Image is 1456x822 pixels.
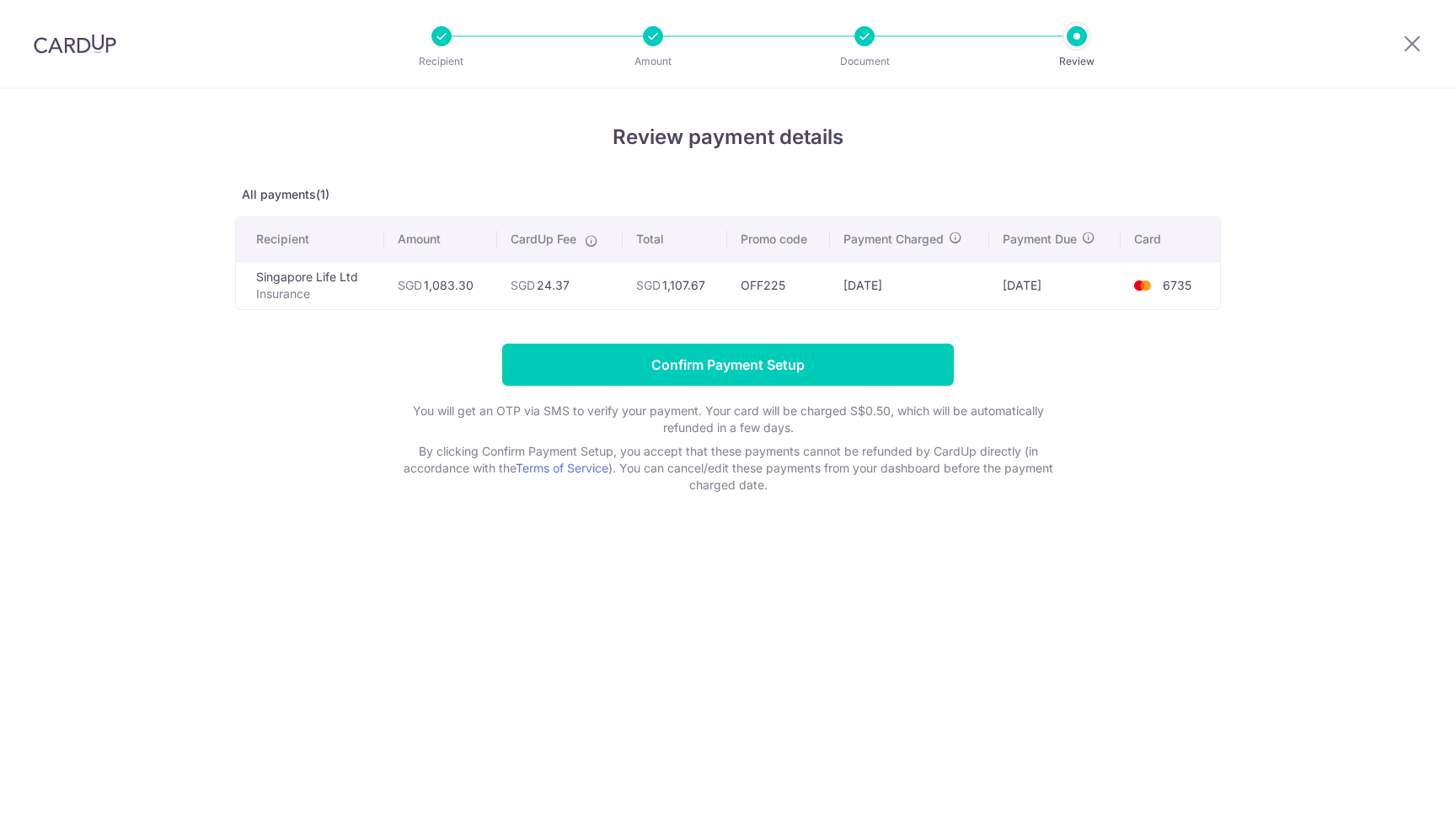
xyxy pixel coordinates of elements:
th: Amount [384,217,497,261]
th: Recipient [236,217,384,261]
span: 6735 [1163,278,1191,292]
img: CardUp [34,34,116,54]
p: Document [802,53,927,70]
span: SGD [636,278,661,292]
p: Insurance [256,286,371,302]
td: 24.37 [497,261,623,309]
input: Confirm Payment Setup [502,344,954,386]
th: Promo code [727,217,830,261]
img: <span class="translation_missing" title="translation missing: en.account_steps.new_confirm_form.b... [1126,275,1159,296]
h4: Review payment details [235,122,1221,152]
p: Recipient [379,53,504,70]
th: Total [623,217,728,261]
span: SGD [511,278,535,292]
td: [DATE] [989,261,1120,309]
td: 1,083.30 [384,261,497,309]
td: [DATE] [830,261,989,309]
p: Amount [591,53,715,70]
p: By clicking Confirm Payment Setup, you accept that these payments cannot be refunded by CardUp di... [391,443,1065,494]
p: Review [1014,53,1139,70]
a: Terms of Service [516,461,608,475]
th: Card [1121,217,1220,261]
p: You will get an OTP via SMS to verify your payment. Your card will be charged S$0.50, which will ... [391,403,1065,436]
td: 1,107.67 [623,261,728,309]
span: SGD [398,278,422,292]
td: OFF225 [727,261,830,309]
span: Payment Charged [843,231,944,248]
td: Singapore Life Ltd [236,261,384,309]
p: All payments(1) [235,186,1221,203]
span: CardUp Fee [511,231,576,248]
span: Payment Due [1003,231,1077,248]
